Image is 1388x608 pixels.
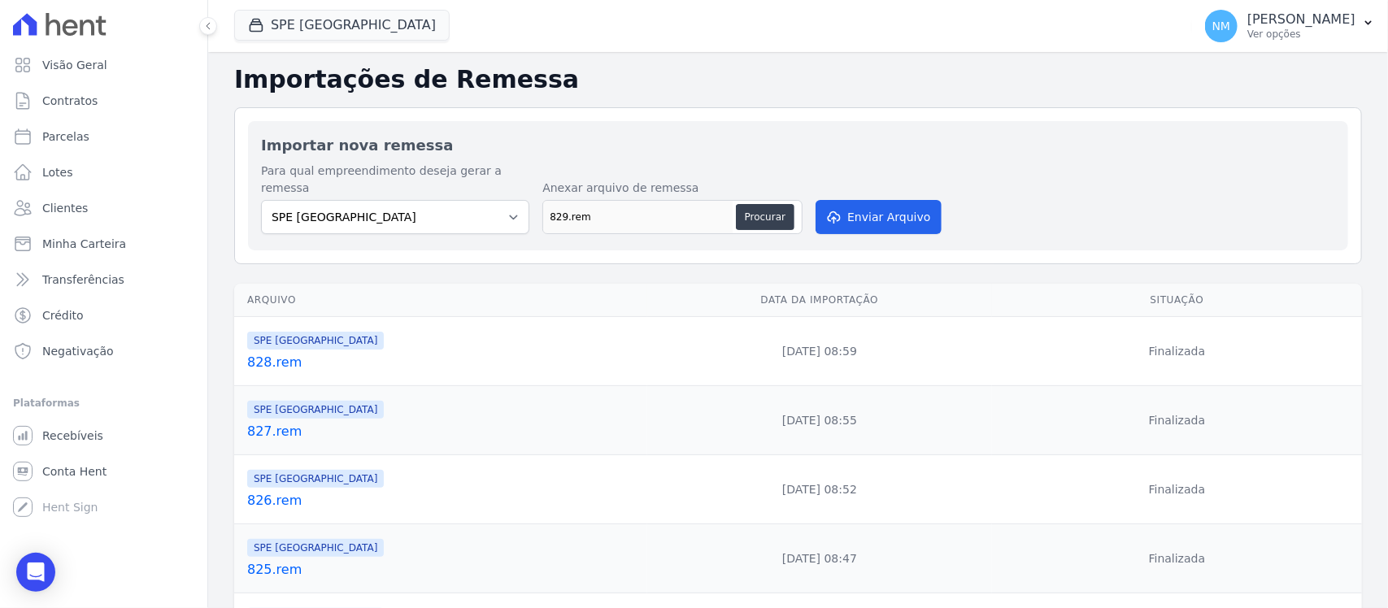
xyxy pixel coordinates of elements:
td: [DATE] 08:59 [647,317,992,386]
button: Procurar [736,204,794,230]
span: Recebíveis [42,428,103,444]
a: 828.rem [247,353,641,372]
th: Data da Importação [647,284,992,317]
h2: Importar nova remessa [261,134,1335,156]
a: Transferências [7,263,201,296]
td: Finalizada [992,524,1362,593]
span: Visão Geral [42,57,107,73]
p: [PERSON_NAME] [1247,11,1355,28]
span: SPE [GEOGRAPHIC_DATA] [247,332,384,350]
span: Minha Carteira [42,236,126,252]
th: Situação [992,284,1362,317]
td: Finalizada [992,455,1362,524]
th: Arquivo [234,284,647,317]
td: Finalizada [992,386,1362,455]
span: SPE [GEOGRAPHIC_DATA] [247,539,384,557]
a: 826.rem [247,491,641,510]
td: [DATE] 08:55 [647,386,992,455]
h2: Importações de Remessa [234,65,1362,94]
p: Ver opções [1247,28,1355,41]
span: Conta Hent [42,463,107,480]
a: Recebíveis [7,419,201,452]
a: Parcelas [7,120,201,153]
div: Plataformas [13,393,194,413]
span: Lotes [42,164,73,180]
span: Transferências [42,271,124,288]
a: 827.rem [247,422,641,441]
a: 825.rem [247,560,641,580]
a: Negativação [7,335,201,367]
a: Conta Hent [7,455,201,488]
span: SPE [GEOGRAPHIC_DATA] [247,470,384,488]
button: SPE [GEOGRAPHIC_DATA] [234,10,450,41]
span: Contratos [42,93,98,109]
a: Clientes [7,192,201,224]
span: SPE [GEOGRAPHIC_DATA] [247,401,384,419]
a: Contratos [7,85,201,117]
label: Para qual empreendimento deseja gerar a remessa [261,163,529,197]
a: Crédito [7,299,201,332]
td: [DATE] 08:52 [647,455,992,524]
a: Lotes [7,156,201,189]
span: Parcelas [42,128,89,145]
a: Visão Geral [7,49,201,81]
a: Minha Carteira [7,228,201,260]
td: Finalizada [992,317,1362,386]
span: Clientes [42,200,88,216]
span: NM [1212,20,1231,32]
span: Crédito [42,307,84,324]
div: Open Intercom Messenger [16,553,55,592]
button: NM [PERSON_NAME] Ver opções [1192,3,1388,49]
td: [DATE] 08:47 [647,524,992,593]
label: Anexar arquivo de remessa [542,180,803,197]
span: Negativação [42,343,114,359]
button: Enviar Arquivo [816,200,941,234]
